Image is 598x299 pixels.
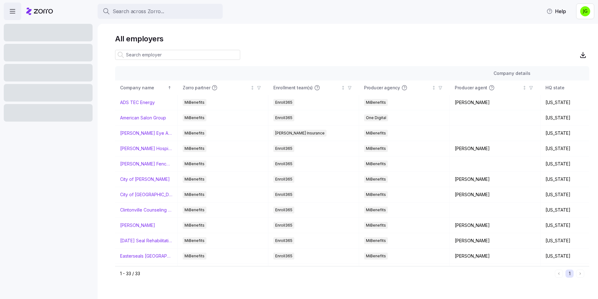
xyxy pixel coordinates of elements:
[273,85,313,91] span: Enrollment team(s)
[275,176,292,183] span: Enroll365
[275,160,292,167] span: Enroll365
[185,99,205,106] span: MiBenefits
[275,145,292,152] span: Enroll365
[450,172,540,187] td: [PERSON_NAME]
[450,95,540,110] td: [PERSON_NAME]
[185,222,205,229] span: MiBenefits
[178,81,268,95] th: Zorro partnerNot sorted
[432,86,436,90] div: Not sorted
[275,191,292,198] span: Enroll365
[366,130,386,137] span: MiBenefits
[275,99,292,106] span: Enroll365
[366,191,386,198] span: MiBenefits
[450,141,540,156] td: [PERSON_NAME]
[576,270,584,278] button: Next page
[185,160,205,167] span: MiBenefits
[250,86,255,90] div: Not sorted
[185,253,205,260] span: MiBenefits
[580,6,590,16] img: a4774ed6021b6d0ef619099e609a7ec5
[98,4,223,19] button: Search across Zorro...
[450,249,540,264] td: [PERSON_NAME]
[120,222,155,228] a: [PERSON_NAME]
[455,85,487,91] span: Producer agent
[120,253,172,259] a: Easterseals [GEOGRAPHIC_DATA] & [GEOGRAPHIC_DATA][US_STATE]
[120,207,172,213] a: Clintonville Counseling and Wellness
[275,130,325,137] span: [PERSON_NAME] Insurance
[366,253,386,260] span: MiBenefits
[366,114,386,121] span: One Digital
[185,237,205,244] span: MiBenefits
[359,81,450,95] th: Producer agencyNot sorted
[185,130,205,137] span: MiBenefits
[275,114,292,121] span: Enroll365
[341,86,345,90] div: Not sorted
[541,5,571,18] button: Help
[275,253,292,260] span: Enroll365
[275,222,292,229] span: Enroll365
[275,237,292,244] span: Enroll365
[185,176,205,183] span: MiBenefits
[120,176,170,182] a: City of [PERSON_NAME]
[275,207,292,213] span: Enroll365
[115,50,240,60] input: Search employer
[183,85,210,91] span: Zorro partner
[546,8,566,15] span: Help
[366,99,386,106] span: MiBenefits
[268,81,359,95] th: Enrollment team(s)Not sorted
[185,145,205,152] span: MiBenefits
[522,86,527,90] div: Not sorted
[450,218,540,233] td: [PERSON_NAME]
[185,114,205,121] span: MiBenefits
[115,34,589,44] h1: All employers
[120,238,172,244] a: [DATE] Seal Rehabilitation Center of [GEOGRAPHIC_DATA]
[366,237,386,244] span: MiBenefits
[120,270,552,277] div: 1 - 33 / 33
[115,81,178,95] th: Company nameSorted ascending
[113,8,164,15] span: Search across Zorro...
[366,207,386,213] span: MiBenefits
[450,81,540,95] th: Producer agentNot sorted
[450,187,540,202] td: [PERSON_NAME]
[120,84,166,91] div: Company name
[366,160,386,167] span: MiBenefits
[366,222,386,229] span: MiBenefits
[120,145,172,152] a: [PERSON_NAME] Hospitality
[120,161,172,167] a: [PERSON_NAME] Fence Company
[120,99,155,106] a: ADS TEC Energy
[185,191,205,198] span: MiBenefits
[120,115,166,121] a: American Salon Group
[565,270,574,278] button: 1
[185,207,205,213] span: MiBenefits
[366,145,386,152] span: MiBenefits
[167,86,172,90] div: Sorted ascending
[364,85,400,91] span: Producer agency
[450,264,540,279] td: [PERSON_NAME]
[120,191,172,198] a: City of [GEOGRAPHIC_DATA]
[366,176,386,183] span: MiBenefits
[450,233,540,249] td: [PERSON_NAME]
[120,130,172,136] a: [PERSON_NAME] Eye Associates
[555,270,563,278] button: Previous page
